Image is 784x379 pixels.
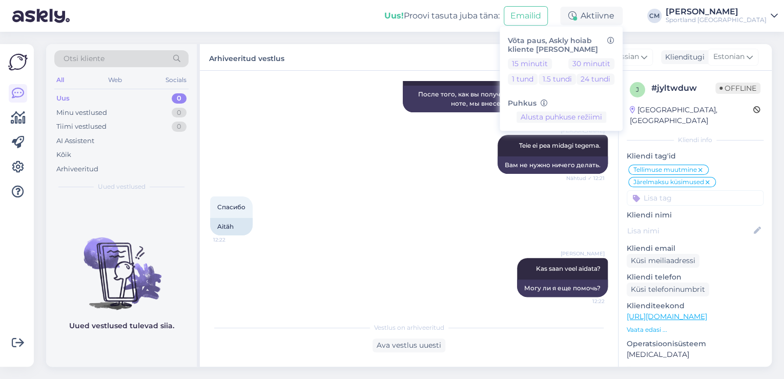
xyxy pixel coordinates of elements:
span: Otsi kliente [64,53,105,64]
div: 0 [172,122,187,132]
input: Lisa nimi [627,225,752,236]
span: Estonian [713,51,745,63]
span: Nähtud ✓ 12:21 [566,174,605,182]
div: Ava vestlus uuesti [373,338,445,352]
span: Kas saan veel aidata? [536,265,601,272]
b: Uus! [384,11,404,21]
p: Kliendi telefon [627,272,764,283]
button: 1 tund [508,73,538,85]
div: Klienditugi [661,52,705,63]
div: Kliendi info [627,135,764,145]
a: [URL][DOMAIN_NAME] [627,312,707,321]
button: Alusta puhkuse režiimi [517,112,606,123]
div: Web [106,73,124,87]
span: [PERSON_NAME] [561,250,605,257]
span: Teie ei pea midagi tegema. [519,142,601,149]
div: Socials [163,73,189,87]
div: Küsi meiliaadressi [627,254,699,268]
p: Uued vestlused tulevad siia. [69,321,174,331]
img: Askly Logo [8,52,28,72]
div: После того, как вы получите уведомление о кредитной ноте, мы внесем изменения в договор за вас. [403,86,608,112]
div: Могу ли я еще помочь? [517,280,608,297]
div: Aitäh [210,218,253,235]
div: 0 [172,93,187,104]
span: Vestlus on arhiveeritud [374,323,444,332]
div: [GEOGRAPHIC_DATA], [GEOGRAPHIC_DATA] [630,105,753,126]
a: [PERSON_NAME]Sportland [GEOGRAPHIC_DATA] [666,8,778,24]
div: Uus [56,93,70,104]
span: Tellimuse muutmine [633,167,697,173]
span: j [636,86,639,93]
p: Vaata edasi ... [627,325,764,334]
div: [PERSON_NAME] [666,8,767,16]
div: Küsi telefoninumbrit [627,283,709,296]
div: Kõik [56,150,71,160]
div: AI Assistent [56,136,94,146]
p: Kliendi nimi [627,210,764,221]
span: Russian [611,51,639,63]
button: 1.5 tundi [539,73,576,85]
div: Arhiveeritud [56,164,98,174]
img: No chats [46,219,197,311]
div: 0 [172,108,187,118]
div: # jyltwduw [651,82,715,94]
p: Kliendi tag'id [627,151,764,162]
span: Järelmaksu küsimused [633,179,704,185]
button: Emailid [504,6,548,26]
label: Arhiveeritud vestlus [209,50,284,64]
div: Sportland [GEOGRAPHIC_DATA] [666,16,767,24]
p: Operatsioonisüsteem [627,338,764,349]
h6: Puhkus [508,99,614,108]
div: Proovi tasuta juba täna: [384,10,500,22]
span: Uued vestlused [98,182,146,191]
p: Klienditeekond [627,301,764,311]
div: Minu vestlused [56,108,107,118]
span: 12:22 [566,297,605,305]
div: Вам не нужно ничего делать. [498,156,608,174]
div: CM [647,9,662,23]
span: 12:22 [213,236,252,244]
p: Kliendi email [627,243,764,254]
button: 30 minutit [568,58,614,69]
p: [MEDICAL_DATA] [627,349,764,360]
div: Tiimi vestlused [56,122,107,132]
span: Спасибо [217,203,245,211]
button: 15 minutit [508,58,552,69]
div: All [54,73,66,87]
div: Aktiivne [560,7,623,25]
span: Offline [715,83,760,94]
button: 24 tundi [576,73,614,85]
p: Brauser [627,364,764,375]
h6: Võta paus, Askly hoiab kliente [PERSON_NAME] [508,36,614,54]
input: Lisa tag [627,190,764,206]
